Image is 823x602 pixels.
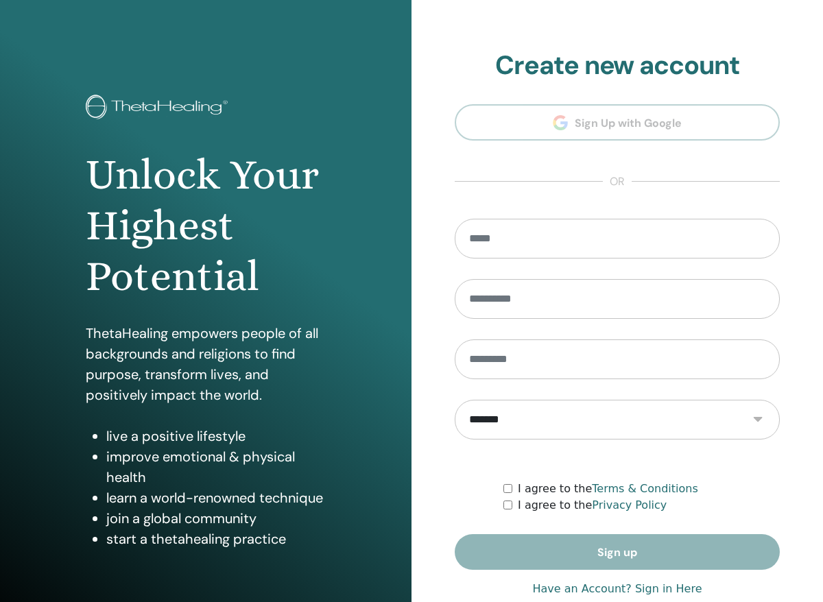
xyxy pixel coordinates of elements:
[106,426,326,446] li: live a positive lifestyle
[532,581,702,597] a: Have an Account? Sign in Here
[592,482,697,495] a: Terms & Conditions
[106,529,326,549] li: start a thetahealing practice
[86,149,326,302] h1: Unlock Your Highest Potential
[455,50,780,82] h2: Create new account
[106,508,326,529] li: join a global community
[106,446,326,487] li: improve emotional & physical health
[106,487,326,508] li: learn a world-renowned technique
[603,173,632,190] span: or
[86,323,326,405] p: ThetaHealing empowers people of all backgrounds and religions to find purpose, transform lives, a...
[518,497,667,514] label: I agree to the
[518,481,698,497] label: I agree to the
[592,498,667,511] a: Privacy Policy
